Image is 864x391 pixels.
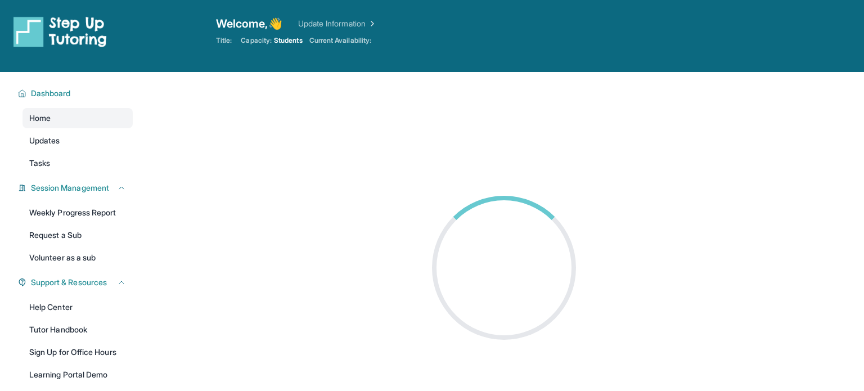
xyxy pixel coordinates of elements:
[22,248,133,268] a: Volunteer as a sub
[26,277,126,288] button: Support & Resources
[22,203,133,223] a: Weekly Progress Report
[31,182,109,194] span: Session Management
[22,131,133,151] a: Updates
[366,18,377,29] img: Chevron Right
[298,18,377,29] a: Update Information
[26,88,126,99] button: Dashboard
[22,108,133,128] a: Home
[22,153,133,173] a: Tasks
[29,135,60,146] span: Updates
[216,36,232,45] span: Title:
[26,182,126,194] button: Session Management
[29,113,51,124] span: Home
[274,36,303,45] span: Students
[31,277,107,288] span: Support & Resources
[216,16,282,32] span: Welcome, 👋
[22,225,133,245] a: Request a Sub
[29,158,50,169] span: Tasks
[31,88,71,99] span: Dashboard
[22,365,133,385] a: Learning Portal Demo
[309,36,371,45] span: Current Availability:
[13,16,107,47] img: logo
[241,36,272,45] span: Capacity:
[22,320,133,340] a: Tutor Handbook
[22,342,133,362] a: Sign Up for Office Hours
[22,297,133,317] a: Help Center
